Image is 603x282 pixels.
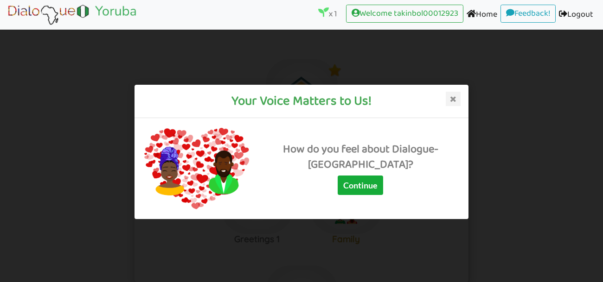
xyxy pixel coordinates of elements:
div: How do you feel about Dialogue-[GEOGRAPHIC_DATA]? [262,142,459,173]
button: Continue [338,175,383,195]
p: x 1 [318,7,337,20]
a: Logout [556,5,597,25]
img: Brand [6,3,138,26]
a: Feedback! [500,5,556,23]
img: blog-how-to-say-i-love-you-in-twi.png [144,128,249,209]
a: Welcome takinbol00012923 [346,5,463,23]
a: Home [463,5,500,25]
div: Your Voice Matters to Us! [135,85,468,118]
